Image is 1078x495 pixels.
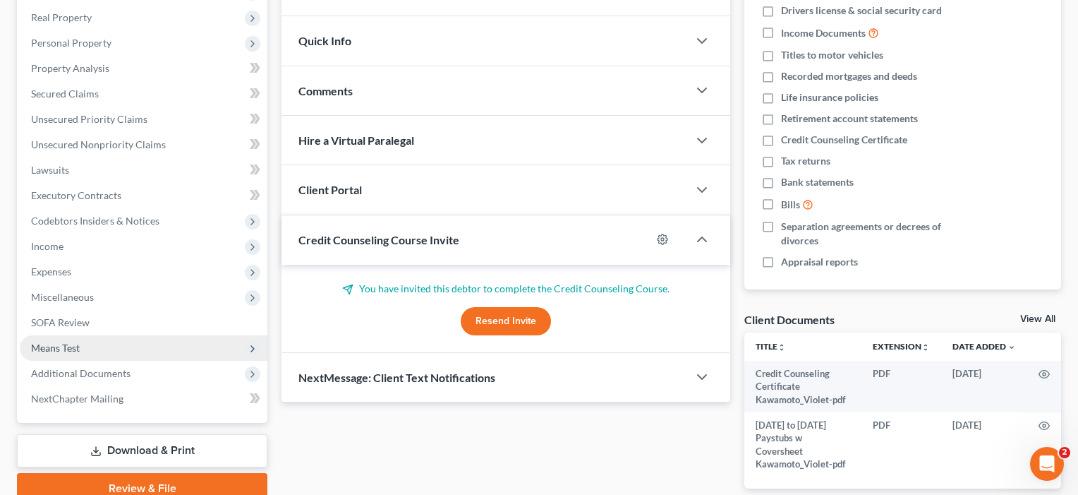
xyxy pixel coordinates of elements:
span: Drivers license & social security card [781,4,942,18]
span: SOFA Review [31,316,90,328]
a: Executory Contracts [20,183,267,208]
span: Expenses [31,266,71,278]
a: NextChapter Mailing [20,386,267,412]
span: Lawsuits [31,164,69,176]
span: Hire a Virtual Paralegal [298,133,414,147]
a: Property Analysis [20,56,267,81]
span: Real Property [31,11,92,23]
button: Resend Invite [461,307,551,335]
td: Credit Counseling Certificate Kawamoto_Violet-pdf [744,361,861,412]
span: Unsecured Nonpriority Claims [31,138,166,150]
span: Comments [298,84,353,97]
a: Unsecured Nonpriority Claims [20,132,267,157]
span: Credit Counseling Course Invite [298,233,459,246]
span: Credit Counseling Certificate [781,133,907,147]
span: Income Documents [781,26,866,40]
td: [DATE] [941,412,1027,477]
a: Unsecured Priority Claims [20,107,267,132]
span: Client Portal [298,183,362,196]
span: Quick Info [298,34,351,47]
span: NextChapter Mailing [31,393,123,405]
span: Means Test [31,342,80,354]
td: [DATE] [941,361,1027,412]
i: expand_more [1007,343,1016,352]
i: unfold_more [921,343,930,352]
i: unfold_more [777,343,786,352]
span: Separation agreements or decrees of divorces [781,220,970,248]
span: Unsecured Priority Claims [31,113,147,125]
span: 2 [1059,447,1070,458]
span: Additional Documents [31,367,131,379]
a: Secured Claims [20,81,267,107]
span: Personal Property [31,37,111,49]
a: Extensionunfold_more [873,341,930,352]
span: Bank statements [781,175,854,189]
iframe: Intercom live chat [1030,447,1064,481]
span: Executory Contracts [31,189,121,201]
span: Income [31,240,63,252]
td: PDF [861,412,941,477]
a: Lawsuits [20,157,267,183]
span: Retirement account statements [781,112,918,126]
span: Titles to motor vehicles [781,48,883,62]
span: Tax returns [781,154,830,168]
span: Appraisal reports [781,255,858,269]
span: Life insurance policies [781,90,878,105]
span: Property Analysis [31,62,109,74]
span: Secured Claims [31,88,99,100]
td: PDF [861,361,941,412]
div: Client Documents [744,312,835,327]
a: Date Added expand_more [952,341,1016,352]
span: NextMessage: Client Text Notifications [298,371,495,384]
a: Download & Print [17,434,267,467]
span: Miscellaneous [31,291,94,303]
a: SOFA Review [20,310,267,335]
span: Codebtors Insiders & Notices [31,215,159,227]
td: [DATE] to [DATE] Paystubs w Coversheet Kawamoto_Violet-pdf [744,412,861,477]
span: Recorded mortgages and deeds [781,69,917,83]
a: View All [1020,314,1055,324]
a: Titleunfold_more [756,341,786,352]
p: You have invited this debtor to complete the Credit Counseling Course. [298,282,713,296]
span: Bills [781,198,800,212]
